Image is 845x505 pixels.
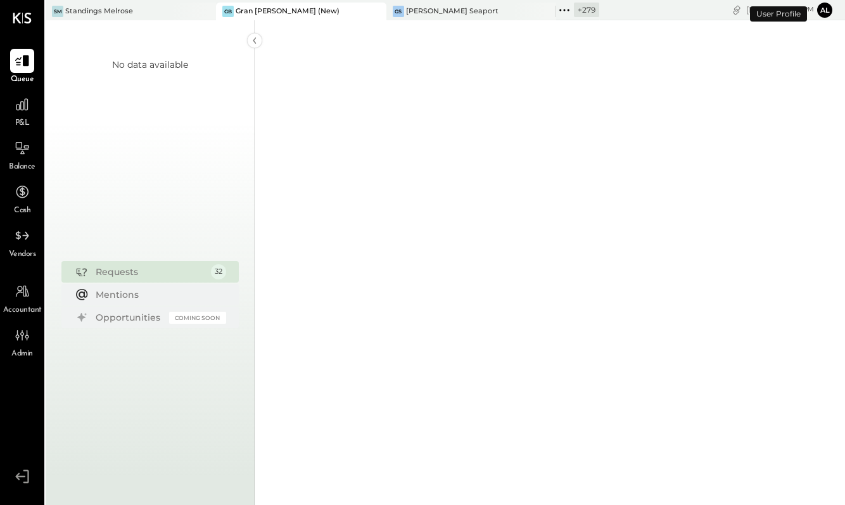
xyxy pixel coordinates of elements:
[211,264,226,279] div: 32
[1,323,44,360] a: Admin
[11,348,33,360] span: Admin
[236,6,340,16] div: Gran [PERSON_NAME] (New)
[1,49,44,86] a: Queue
[730,3,743,16] div: copy link
[776,4,801,16] span: 5 : 19
[803,5,814,14] span: pm
[9,162,35,173] span: Balance
[112,58,188,71] div: No data available
[15,118,30,129] span: P&L
[817,3,832,18] button: Al
[393,6,404,17] div: GS
[1,180,44,217] a: Cash
[52,6,63,17] div: SM
[65,6,133,16] div: Standings Melrose
[1,136,44,173] a: Balance
[406,6,499,16] div: [PERSON_NAME] Seaport
[96,288,220,301] div: Mentions
[169,312,226,324] div: Coming Soon
[750,6,807,22] div: User Profile
[574,3,599,17] div: + 279
[9,249,36,260] span: Vendors
[11,74,34,86] span: Queue
[222,6,234,17] div: GB
[746,4,814,16] div: [DATE]
[14,205,30,217] span: Cash
[1,93,44,129] a: P&L
[96,311,163,324] div: Opportunities
[96,265,205,278] div: Requests
[1,279,44,316] a: Accountant
[1,224,44,260] a: Vendors
[3,305,42,316] span: Accountant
